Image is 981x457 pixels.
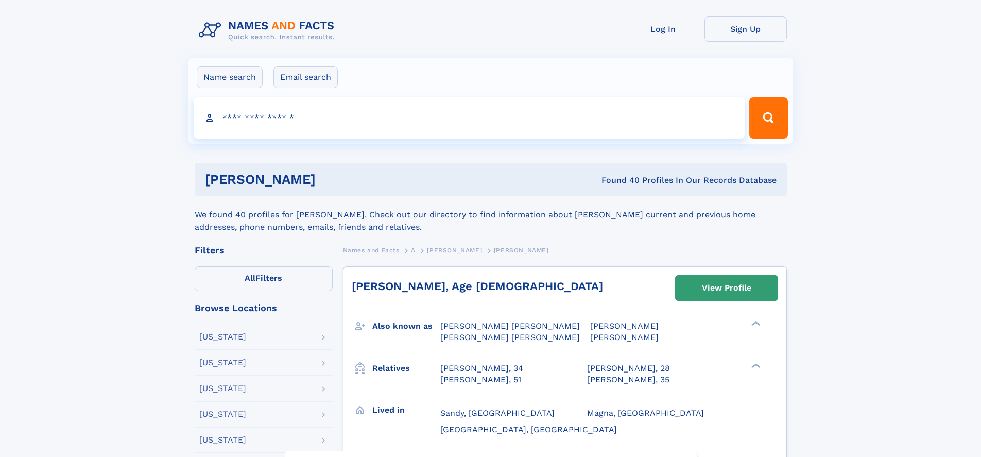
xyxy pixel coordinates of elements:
span: All [245,273,255,283]
span: A [411,247,416,254]
span: [PERSON_NAME] [590,332,659,342]
div: [US_STATE] [199,333,246,341]
h3: Lived in [372,401,440,419]
h1: [PERSON_NAME] [205,173,459,186]
label: Email search [273,66,338,88]
div: [US_STATE] [199,359,246,367]
a: Names and Facts [343,244,400,257]
span: [PERSON_NAME] [590,321,659,331]
div: ❯ [749,320,761,327]
div: [US_STATE] [199,410,246,418]
span: Sandy, [GEOGRAPHIC_DATA] [440,408,555,418]
span: [PERSON_NAME] [PERSON_NAME] [440,321,580,331]
a: [PERSON_NAME], 34 [440,363,523,374]
div: Filters [195,246,333,255]
span: Magna, [GEOGRAPHIC_DATA] [587,408,704,418]
span: [GEOGRAPHIC_DATA], [GEOGRAPHIC_DATA] [440,425,617,434]
a: [PERSON_NAME], Age [DEMOGRAPHIC_DATA] [352,280,603,293]
button: Search Button [749,97,787,139]
span: [PERSON_NAME] [PERSON_NAME] [440,332,580,342]
span: [PERSON_NAME] [494,247,549,254]
div: [US_STATE] [199,384,246,393]
label: Filters [195,266,333,291]
a: A [411,244,416,257]
label: Name search [197,66,263,88]
a: [PERSON_NAME] [427,244,482,257]
div: We found 40 profiles for [PERSON_NAME]. Check out our directory to find information about [PERSON... [195,196,787,233]
a: [PERSON_NAME], 35 [587,374,669,385]
input: search input [194,97,745,139]
h3: Also known as [372,317,440,335]
a: [PERSON_NAME], 28 [587,363,670,374]
img: Logo Names and Facts [195,16,343,44]
h3: Relatives [372,360,440,377]
a: Sign Up [704,16,787,42]
div: ❯ [749,362,761,369]
span: [PERSON_NAME] [427,247,482,254]
a: [PERSON_NAME], 51 [440,374,521,385]
a: Log In [622,16,704,42]
div: [US_STATE] [199,436,246,444]
div: Browse Locations [195,303,333,313]
div: View Profile [702,276,751,300]
div: Found 40 Profiles In Our Records Database [458,175,777,186]
a: View Profile [676,276,778,300]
